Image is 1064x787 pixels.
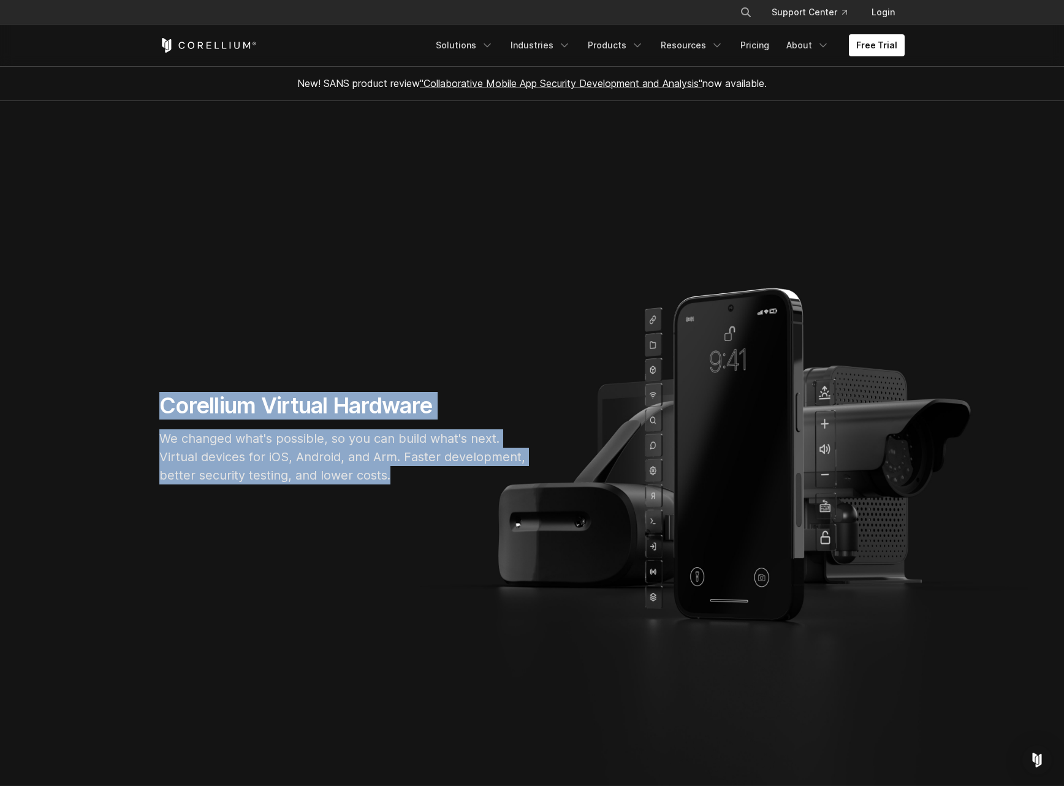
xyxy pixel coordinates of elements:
a: Solutions [428,34,501,56]
a: Industries [503,34,578,56]
a: Login [862,1,905,23]
a: Support Center [762,1,857,23]
a: Free Trial [849,34,905,56]
a: Products [580,34,651,56]
div: Navigation Menu [428,34,905,56]
a: About [779,34,837,56]
p: We changed what's possible, so you can build what's next. Virtual devices for iOS, Android, and A... [159,429,527,484]
a: Corellium Home [159,38,257,53]
button: Search [735,1,757,23]
a: "Collaborative Mobile App Security Development and Analysis" [420,77,702,89]
h1: Corellium Virtual Hardware [159,392,527,420]
div: Navigation Menu [725,1,905,23]
a: Pricing [733,34,777,56]
span: New! SANS product review now available. [297,77,767,89]
a: Resources [653,34,731,56]
div: Open Intercom Messenger [1022,745,1052,775]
